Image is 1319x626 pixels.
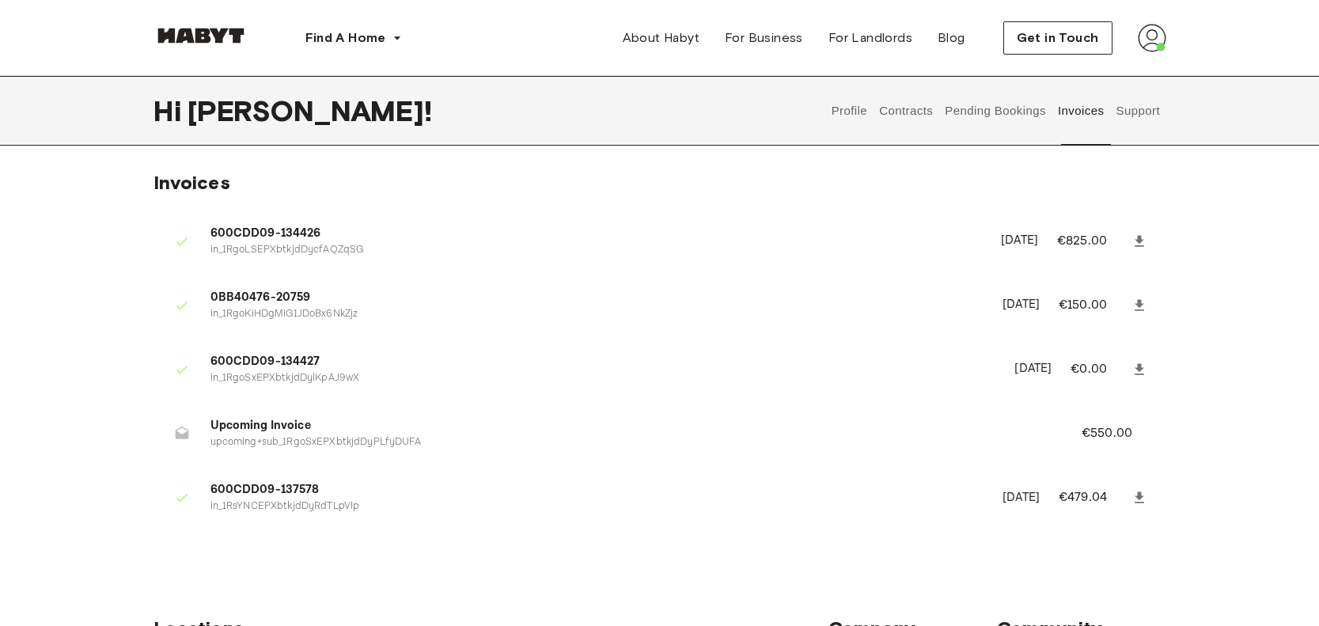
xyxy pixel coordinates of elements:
[1056,76,1105,146] button: Invoices
[712,22,816,54] a: For Business
[210,499,984,514] p: in_1RsYNCEPXbtkjdDyRdTLpVIp
[725,28,803,47] span: For Business
[610,22,712,54] a: About Habyt
[210,435,1044,450] p: upcoming+sub_1RgoSxEPXbtkjdDyPLfyDUFA
[1003,21,1112,55] button: Get in Touch
[1071,360,1128,379] p: €0.00
[1014,360,1052,378] p: [DATE]
[825,76,1165,146] div: user profile tabs
[1082,424,1154,443] p: €550.00
[210,289,984,307] span: 0BB40476-20759
[1059,488,1128,507] p: €479.04
[1138,24,1166,52] img: avatar
[877,76,935,146] button: Contracts
[1003,489,1040,507] p: [DATE]
[154,94,188,127] span: Hi
[188,94,432,127] span: [PERSON_NAME] !
[210,481,984,499] span: 600CDD09-137578
[154,171,230,194] span: Invoices
[210,353,996,371] span: 600CDD09-134427
[925,22,978,54] a: Blog
[1114,76,1162,146] button: Support
[210,417,1044,435] span: Upcoming Invoice
[154,28,248,44] img: Habyt
[210,243,983,258] p: in_1RgoLSEPXbtkjdDycfAQZqSG
[623,28,699,47] span: About Habyt
[210,225,983,243] span: 600CDD09-134426
[1057,232,1128,251] p: €825.00
[816,22,925,54] a: For Landlords
[305,28,386,47] span: Find A Home
[210,307,984,322] p: in_1RgoKiHDgMiG1JDoBx6NkZjz
[1059,296,1128,315] p: €150.00
[943,76,1048,146] button: Pending Bookings
[1003,296,1040,314] p: [DATE]
[828,28,912,47] span: For Landlords
[1001,232,1038,250] p: [DATE]
[1017,28,1099,47] span: Get in Touch
[210,371,996,386] p: in_1RgoSxEPXbtkjdDylKpAJ9wX
[829,76,870,146] button: Profile
[938,28,965,47] span: Blog
[293,22,415,54] button: Find A Home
